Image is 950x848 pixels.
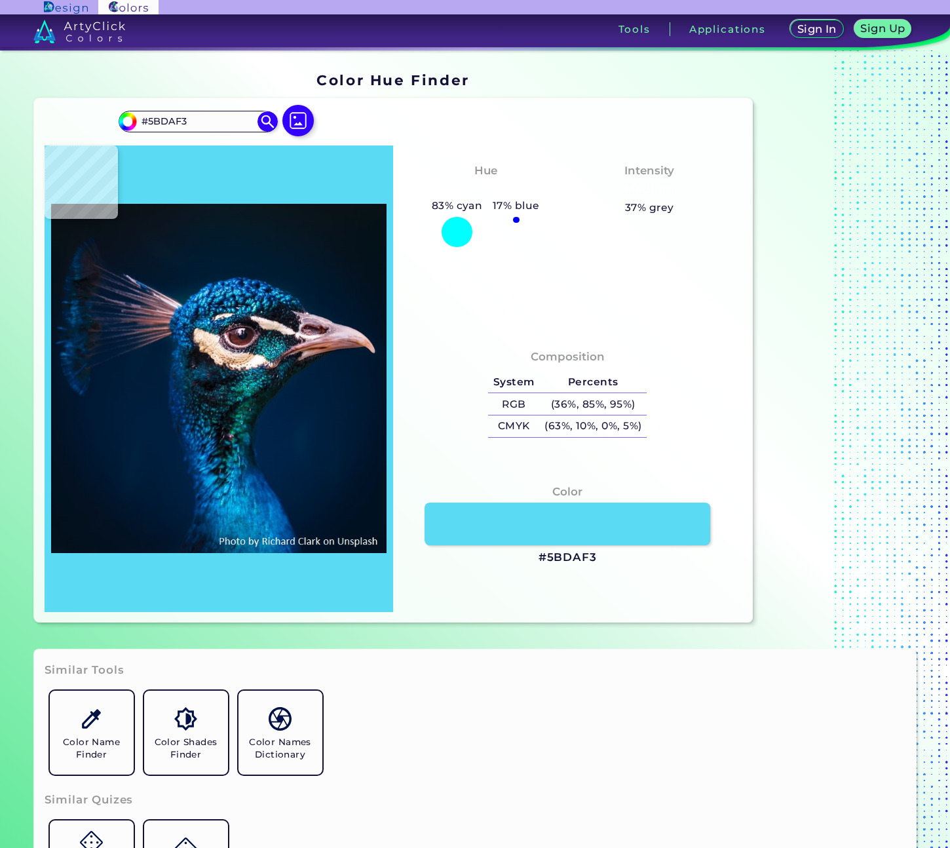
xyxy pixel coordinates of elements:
[233,685,328,780] a: Color Names Dictionary
[487,197,544,214] h5: 17% blue
[244,736,317,761] h5: Color Names Dictionary
[55,736,128,761] h5: Color Name Finder
[689,24,766,34] h3: Applications
[539,393,647,415] h5: (36%, 85%, 95%)
[443,182,528,197] h3: Bluish Cyan
[45,685,139,780] a: Color Name Finder
[149,736,223,761] h5: Color Shades Finder
[625,199,674,216] h5: 37% grey
[269,707,292,730] img: icon_color_names_dictionary.svg
[44,1,88,14] img: ArtyClick Design logo
[531,347,605,366] h4: Composition
[427,197,487,214] h5: 83% cyan
[137,113,259,130] input: type color..
[488,393,539,415] h5: RGB
[618,182,680,197] h3: Medium
[257,111,277,131] img: icon search
[552,482,582,501] h4: Color
[474,161,497,180] h4: Hue
[539,415,647,437] h5: (63%, 10%, 0%, 5%)
[539,550,597,566] h3: #5BDAF3
[857,21,909,37] a: Sign Up
[793,21,841,37] a: Sign In
[33,20,126,43] img: logo_artyclick_colors_white.svg
[488,415,539,437] h5: CMYK
[488,372,539,393] h5: System
[539,372,647,393] h5: Percents
[618,24,651,34] h3: Tools
[174,707,197,730] img: icon_color_shades.svg
[863,24,903,33] h5: Sign Up
[282,105,314,136] img: icon picture
[799,24,835,34] h5: Sign In
[624,161,674,180] h4: Intensity
[80,707,103,730] img: icon_color_name_finder.svg
[316,70,469,90] h1: Color Hue Finder
[51,152,387,606] img: img_pavlin.jpg
[45,663,124,678] h3: Similar Tools
[45,792,134,808] h3: Similar Quizes
[139,685,233,780] a: Color Shades Finder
